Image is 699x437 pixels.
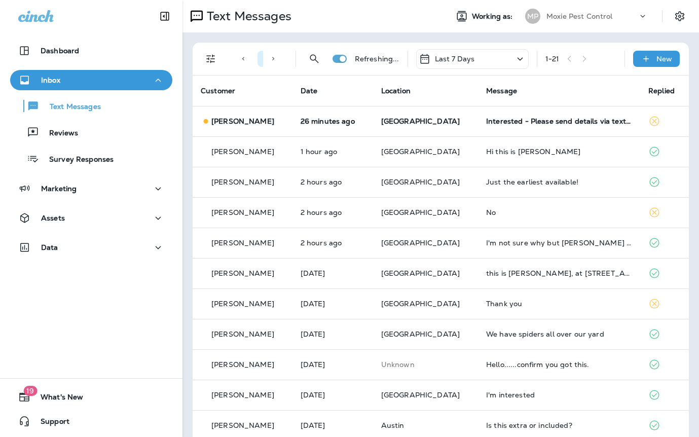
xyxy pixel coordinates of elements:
button: Reviews [10,122,172,143]
div: Hello......confirm you got this. [486,360,632,369]
span: Message [486,86,517,95]
span: Location [381,86,411,95]
button: Text Messages [10,95,172,117]
p: Aug 9, 2025 05:22 PM [301,300,365,308]
button: Dashboard [10,41,172,61]
span: [GEOGRAPHIC_DATA] [381,147,460,156]
span: [GEOGRAPHIC_DATA] [381,117,460,126]
p: [PERSON_NAME] [211,421,274,429]
p: New [656,55,672,63]
div: Is this extra or included? [486,421,632,429]
p: Last 7 Days [435,55,475,63]
p: Text Messages [203,9,291,24]
p: Assets [41,214,65,222]
span: [GEOGRAPHIC_DATA] [381,299,460,308]
span: [GEOGRAPHIC_DATA] [381,177,460,187]
span: [GEOGRAPHIC_DATA] [381,390,460,399]
div: No [486,208,632,216]
div: 1 - 21 [545,55,560,63]
p: This customer does not have a last location and the phone number they messaged is not assigned to... [381,360,470,369]
button: Marketing [10,178,172,199]
p: Reviews [39,129,78,138]
p: Aug 11, 2025 10:07 AM [301,148,365,156]
span: Customer [201,86,235,95]
div: Thank you [486,300,632,308]
div: I'm interested [486,391,632,399]
button: Search Messages [304,49,324,69]
span: Support [30,417,69,429]
button: Survey Responses [10,148,172,169]
div: this is Laura, at 6324 edge water dr. I would like to discontinue service effective today the 08/... [486,269,632,277]
p: Aug 11, 2025 11:10 AM [301,117,365,125]
button: Assets [10,208,172,228]
p: Aug 11, 2025 09:14 AM [301,239,365,247]
span: Replied [648,86,675,95]
p: Survey Responses [39,155,114,165]
p: Aug 9, 2025 11:12 AM [301,330,365,338]
p: [PERSON_NAME] [211,117,274,125]
p: Aug 9, 2025 05:42 AM [301,360,365,369]
button: Inbox [10,70,172,90]
div: We have spiders all over our yard [486,330,632,338]
p: [PERSON_NAME] [211,360,274,369]
p: Text Messages [40,102,101,112]
p: Aug 11, 2025 09:27 AM [301,208,365,216]
span: [GEOGRAPHIC_DATA] [381,330,460,339]
span: [GEOGRAPHIC_DATA] [381,208,460,217]
p: [PERSON_NAME] [211,330,274,338]
p: Aug 9, 2025 05:55 PM [301,269,365,277]
p: [PERSON_NAME] [211,269,274,277]
button: Support [10,411,172,431]
span: [GEOGRAPHIC_DATA] [381,238,460,247]
div: MP [525,9,540,24]
p: Inbox [41,76,60,84]
p: Dashboard [41,47,79,55]
p: [PERSON_NAME] [211,178,274,186]
p: Aug 8, 2025 08:14 PM [301,391,365,399]
p: [PERSON_NAME] [211,208,274,216]
span: Date [301,86,318,95]
p: Moxie Pest Control [546,12,613,20]
button: Filters [201,49,221,69]
div: Hi this is Jose Vargas [486,148,632,156]
button: Data [10,237,172,258]
button: 19What's New [10,387,172,407]
span: Austin [381,421,404,430]
div: Interested - Please send details via text or email ( jay@wgdev.com ). [486,117,632,125]
p: [PERSON_NAME] [211,239,274,247]
span: 19 [23,386,37,396]
button: Collapse Sidebar [151,6,179,26]
button: Settings [671,7,689,25]
p: Aug 8, 2025 07:33 PM [301,421,365,429]
span: What's New [30,393,83,405]
p: Aug 11, 2025 09:36 AM [301,178,365,186]
p: [PERSON_NAME] [211,300,274,308]
p: Data [41,243,58,251]
span: [GEOGRAPHIC_DATA] [381,269,460,278]
span: Working as: [472,12,515,21]
div: I'm not sure why but Adrian came to the house on Monday and then Chandler came on Friday of the s... [486,239,632,247]
p: Refreshing... [355,55,399,63]
p: Marketing [41,185,77,193]
p: [PERSON_NAME] [211,148,274,156]
p: [PERSON_NAME] [211,391,274,399]
div: Just the earliest available! [486,178,632,186]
